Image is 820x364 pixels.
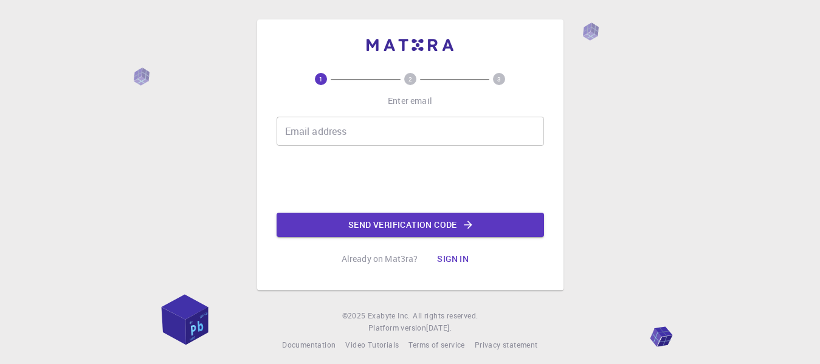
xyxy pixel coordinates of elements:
span: Video Tutorials [345,340,399,349]
button: Send verification code [277,213,544,237]
text: 2 [408,75,412,83]
span: Terms of service [408,340,464,349]
button: Sign in [427,247,478,271]
a: Terms of service [408,339,464,351]
span: Privacy statement [475,340,538,349]
span: Exabyte Inc. [368,311,410,320]
a: Exabyte Inc. [368,310,410,322]
p: Enter email [388,95,432,107]
text: 1 [319,75,323,83]
a: [DATE]. [426,322,452,334]
p: Already on Mat3ra? [342,253,418,265]
span: Documentation [282,340,336,349]
span: © 2025 [342,310,368,322]
span: Platform version [368,322,426,334]
a: Video Tutorials [345,339,399,351]
span: [DATE] . [426,323,452,332]
iframe: reCAPTCHA [318,156,503,203]
a: Privacy statement [475,339,538,351]
a: Documentation [282,339,336,351]
span: All rights reserved. [413,310,478,322]
text: 3 [497,75,501,83]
